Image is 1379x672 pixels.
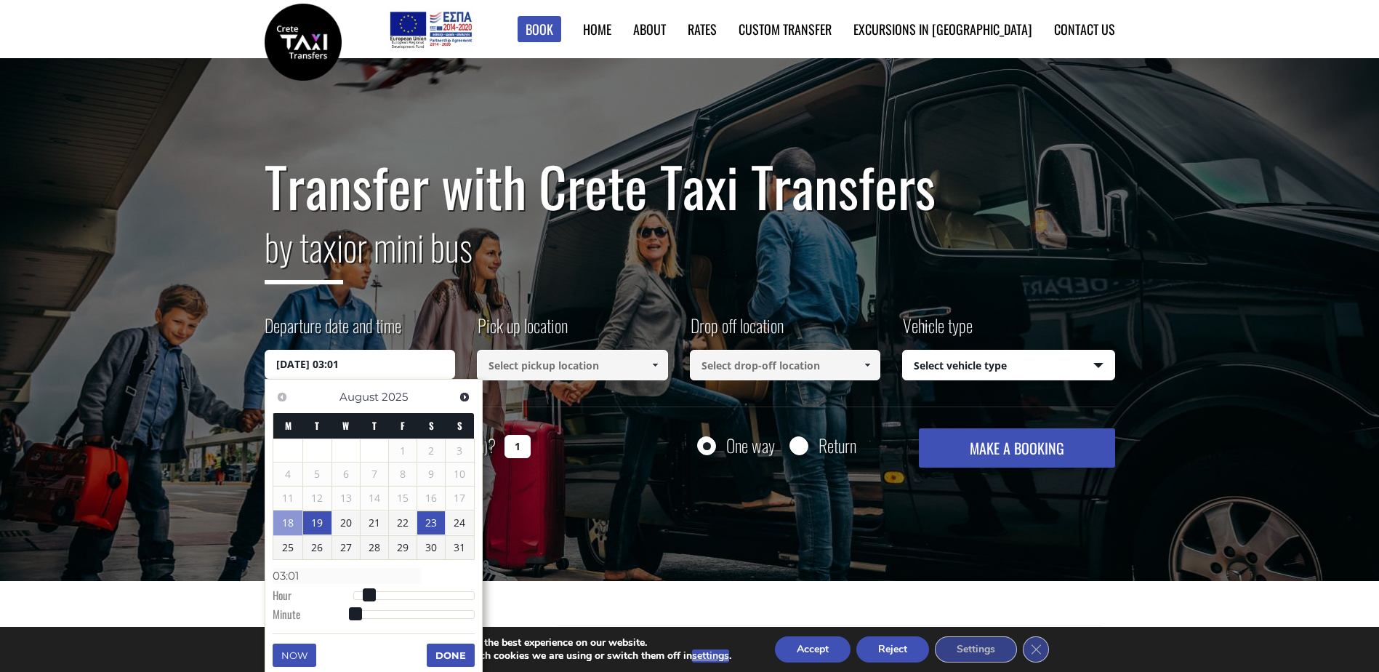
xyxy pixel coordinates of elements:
[477,313,568,350] label: Pick up location
[455,387,475,407] a: Next
[265,156,1115,217] h1: Transfer with Crete Taxi Transfers
[739,20,832,39] a: Custom Transfer
[303,463,331,486] span: 5
[1023,636,1049,663] button: Close GDPR Cookie Banner
[417,511,445,535] a: 23
[690,350,881,380] input: Select drop-off location
[382,390,408,404] span: 2025
[389,536,417,559] a: 29
[327,636,731,649] p: We are using cookies to give you the best experience on our website.
[690,313,784,350] label: Drop off location
[726,436,775,455] label: One way
[389,439,417,463] span: 1
[273,588,353,607] dt: Hour
[417,536,445,559] a: 30
[1054,20,1115,39] a: Contact us
[273,644,316,667] button: Now
[389,463,417,486] span: 8
[361,487,388,510] span: 14
[303,487,331,510] span: 12
[273,607,353,625] dt: Minute
[633,20,666,39] a: About
[853,20,1032,39] a: Excursions in [GEOGRAPHIC_DATA]
[332,487,360,510] span: 13
[401,418,405,433] span: Friday
[643,350,667,380] a: Show All Items
[387,7,474,51] img: e-bannersEUERDF180X90.jpg
[332,463,360,486] span: 6
[361,463,388,486] span: 7
[332,511,360,535] a: 20
[819,436,856,455] label: Return
[265,313,401,350] label: Departure date and time
[273,387,292,407] a: Previous
[692,649,729,663] button: settings
[265,428,496,464] label: How many passengers ?
[518,16,561,43] a: Book
[285,418,292,433] span: Monday
[429,418,434,433] span: Saturday
[856,636,929,663] button: Reject
[688,20,717,39] a: Rates
[583,20,611,39] a: Home
[327,649,731,663] p: You can find out more about which cookies we are using or switch them off in .
[339,390,379,404] span: August
[315,418,319,433] span: Tuesday
[303,536,331,559] a: 26
[935,636,1017,663] button: Settings
[446,439,473,463] span: 3
[361,536,388,559] a: 28
[361,511,388,535] a: 21
[856,350,880,380] a: Show All Items
[273,487,303,510] span: 11
[446,487,473,510] span: 17
[273,536,303,559] a: 25
[558,625,1103,657] div: [GEOGRAPHIC_DATA]
[446,536,473,559] a: 31
[273,463,303,486] span: 4
[775,636,851,663] button: Accept
[427,644,475,667] button: Done
[417,463,445,486] span: 9
[265,217,1115,295] h2: or mini bus
[903,351,1114,381] span: Select vehicle type
[276,391,288,403] span: Previous
[457,418,462,433] span: Sunday
[342,418,349,433] span: Wednesday
[265,4,342,81] img: Crete Taxi Transfers | Safe Taxi Transfer Services from to Heraklion Airport, Chania Airport, Ret...
[459,391,470,403] span: Next
[389,487,417,510] span: 15
[372,418,377,433] span: Thursday
[265,219,343,284] span: by taxi
[332,536,360,559] a: 27
[303,511,331,535] a: 19
[446,511,473,535] a: 24
[919,428,1114,468] button: MAKE A BOOKING
[417,439,445,463] span: 2
[273,511,303,535] a: 18
[417,487,445,510] span: 16
[902,313,973,350] label: Vehicle type
[389,511,417,535] a: 22
[477,350,668,380] input: Select pickup location
[265,33,342,48] a: Crete Taxi Transfers | Safe Taxi Transfer Services from to Heraklion Airport, Chania Airport, Ret...
[446,463,473,486] span: 10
